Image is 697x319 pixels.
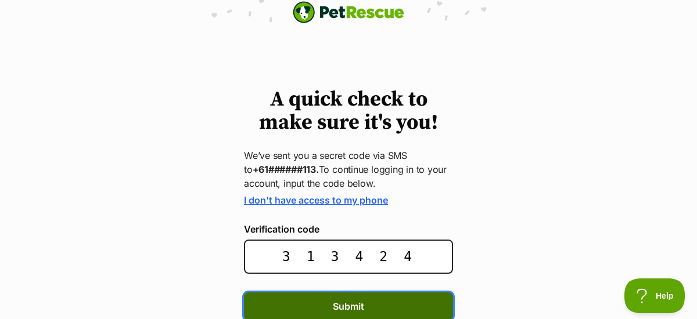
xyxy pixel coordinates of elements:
input: Enter the 6-digit verification code sent to your device [244,240,453,274]
strong: +61######113. [253,164,319,175]
iframe: Help Scout Beacon - Open [624,278,685,313]
span: Submit [333,299,364,313]
label: Verification code [244,224,453,234]
p: We’ve sent you a secret code via SMS to To continue logging in to your account, input the code be... [244,148,453,190]
a: PetRescue [293,1,404,23]
h1: A quick check to make sure it's you! [244,88,453,135]
img: logo-e224e6f780fb5917bec1dbf3a21bbac754714ae5b6737aabdf751b685950b380.svg [293,1,404,23]
a: I don't have access to my phone [244,194,388,206]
